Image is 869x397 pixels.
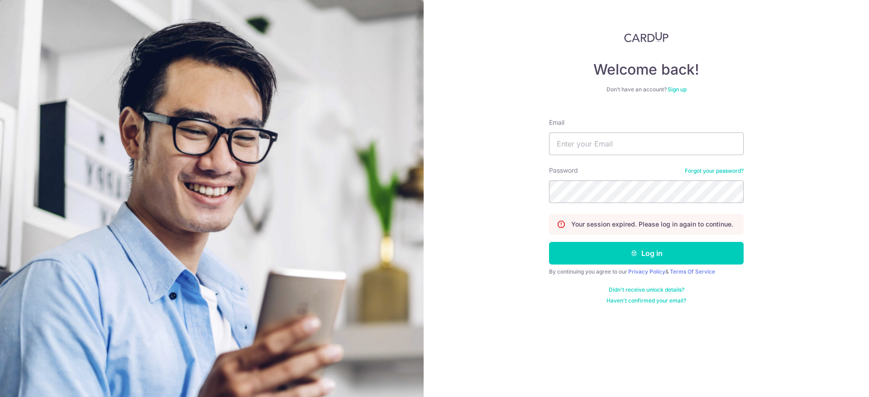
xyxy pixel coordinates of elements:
a: Forgot your password? [685,167,744,175]
a: Terms Of Service [670,268,715,275]
div: By continuing you agree to our & [549,268,744,275]
a: Sign up [668,86,687,93]
h4: Welcome back! [549,61,744,79]
a: Haven't confirmed your email? [606,297,686,304]
label: Password [549,166,578,175]
a: Privacy Policy [628,268,665,275]
img: CardUp Logo [624,32,668,43]
input: Enter your Email [549,132,744,155]
div: Don’t have an account? [549,86,744,93]
a: Didn't receive unlock details? [609,286,684,293]
button: Log in [549,242,744,265]
p: Your session expired. Please log in again to continue. [571,220,733,229]
label: Email [549,118,564,127]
